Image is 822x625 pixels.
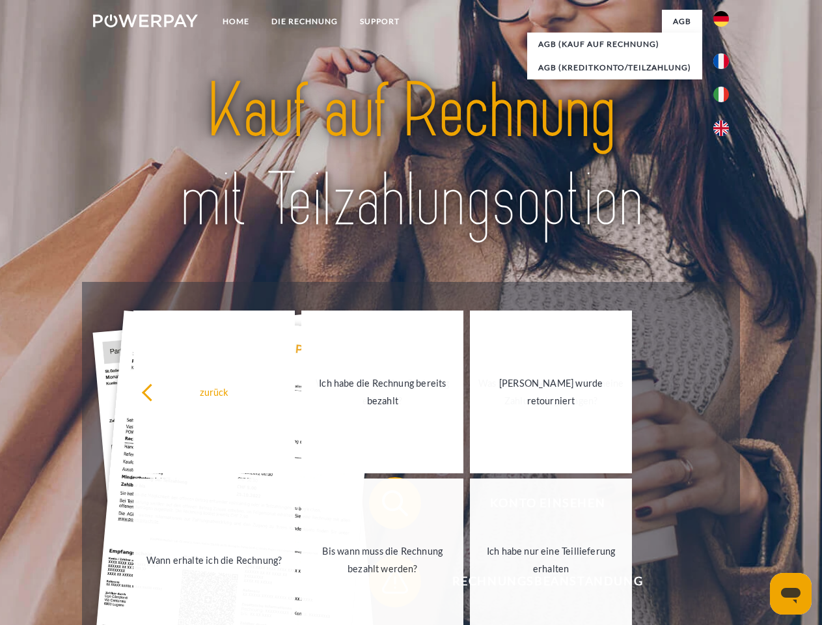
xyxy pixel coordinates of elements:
[713,87,729,102] img: it
[527,33,702,56] a: AGB (Kauf auf Rechnung)
[713,53,729,69] img: fr
[141,551,288,568] div: Wann erhalte ich die Rechnung?
[124,62,698,249] img: title-powerpay_de.svg
[478,374,624,410] div: [PERSON_NAME] wurde retourniert
[349,10,411,33] a: SUPPORT
[770,573,812,615] iframe: Schaltfläche zum Öffnen des Messaging-Fensters
[527,56,702,79] a: AGB (Kreditkonto/Teilzahlung)
[212,10,260,33] a: Home
[713,11,729,27] img: de
[141,383,288,400] div: zurück
[478,542,624,577] div: Ich habe nur eine Teillieferung erhalten
[713,120,729,136] img: en
[309,542,456,577] div: Bis wann muss die Rechnung bezahlt werden?
[260,10,349,33] a: DIE RECHNUNG
[93,14,198,27] img: logo-powerpay-white.svg
[309,374,456,410] div: Ich habe die Rechnung bereits bezahlt
[662,10,702,33] a: agb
